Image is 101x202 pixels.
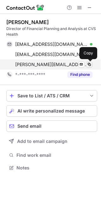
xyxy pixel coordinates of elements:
[15,41,88,47] span: [EMAIL_ADDRESS][DOMAIN_NAME]
[67,71,92,78] button: Reveal Button
[17,124,41,129] span: Send email
[15,52,88,57] span: [EMAIL_ADDRESS][DOMAIN_NAME]
[16,152,95,158] span: Find work email
[6,19,49,25] div: [PERSON_NAME]
[17,108,85,113] span: AI write personalized message
[6,136,97,147] button: Add to email campaign
[6,163,97,172] button: Notes
[6,105,97,117] button: AI write personalized message
[15,62,88,67] span: [PERSON_NAME][EMAIL_ADDRESS][PERSON_NAME][DOMAIN_NAME]
[6,90,97,101] button: save-profile-one-click
[17,139,67,144] span: Add to email campaign
[6,26,97,37] div: Director of Financial Planning and Analysis at CVS Health
[16,165,95,171] span: Notes
[6,151,97,160] button: Find work email
[6,120,97,132] button: Send email
[17,93,86,98] div: Save to List / ATS / CRM
[6,4,44,11] img: ContactOut v5.3.10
